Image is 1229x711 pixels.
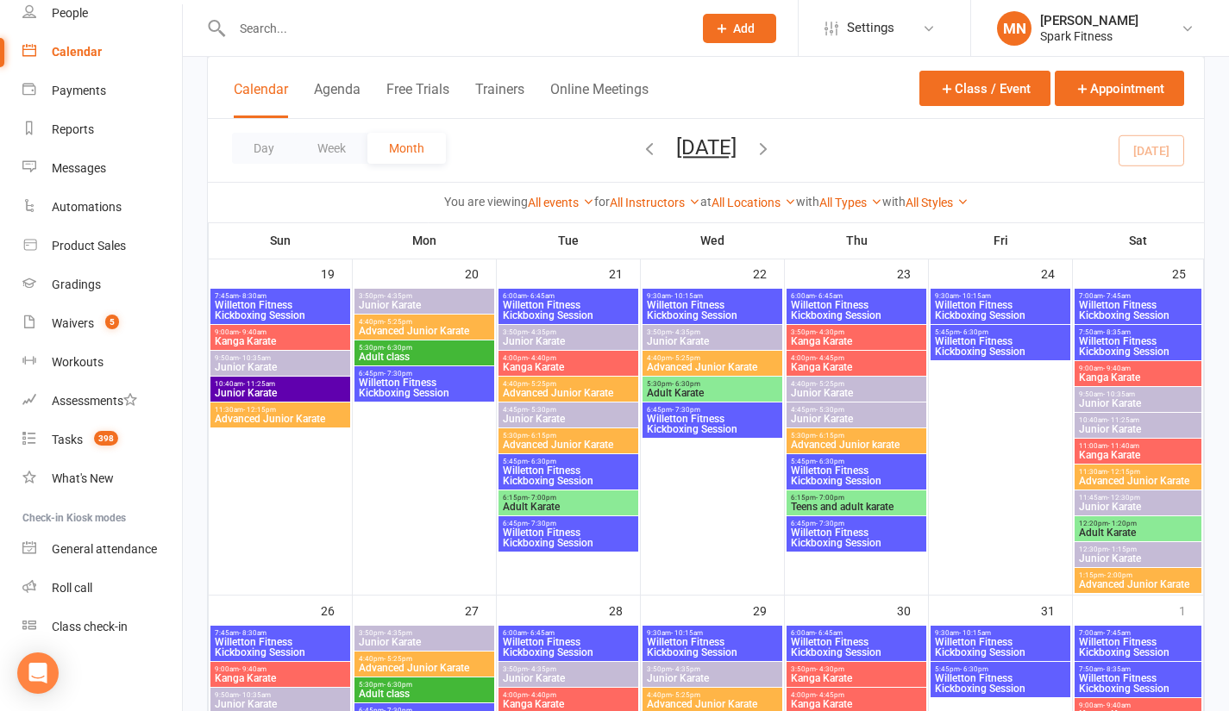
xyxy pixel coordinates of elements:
[214,691,347,699] span: 9:50am
[934,328,1067,336] span: 5:45pm
[234,81,288,118] button: Calendar
[594,195,610,209] strong: for
[1078,336,1198,357] span: Willetton Fitness Kickboxing Session
[815,292,843,300] span: - 6:45am
[753,259,784,287] div: 22
[502,494,635,502] span: 6:15pm
[384,655,412,663] span: - 5:25pm
[1103,665,1131,673] span: - 8:35am
[239,292,266,300] span: - 8:30am
[1040,28,1138,44] div: Spark Fitness
[358,377,491,398] span: Willetton Fitness Kickboxing Session
[646,362,779,372] span: Advanced Junior Karate
[550,81,649,118] button: Online Meetings
[646,300,779,321] span: Willetton Fitness Kickboxing Session
[502,629,635,637] span: 6:00am
[502,458,635,465] span: 5:45pm
[646,354,779,362] span: 4:40pm
[214,673,347,683] span: Kanga Karate
[934,637,1067,658] span: Willetton Fitness Kickboxing Session
[816,406,844,414] span: - 5:30pm
[528,354,556,362] span: - 4:40pm
[609,259,640,287] div: 21
[815,629,843,637] span: - 6:45am
[22,382,182,421] a: Assessments
[214,292,347,300] span: 7:45am
[676,135,737,159] button: [DATE]
[214,328,347,336] span: 9:00am
[672,354,700,362] span: - 5:25pm
[52,316,94,330] div: Waivers
[672,328,700,336] span: - 4:35pm
[502,414,635,424] span: Junior Karate
[52,620,128,633] div: Class check-in
[906,196,969,209] a: All Styles
[239,354,271,362] span: - 10:35am
[214,336,347,346] span: Kanga Karate
[1078,502,1198,512] span: Junior Karate
[1172,259,1203,287] div: 25
[386,81,449,118] button: Free Trials
[502,300,635,321] span: Willetton Fitness Kickboxing Session
[497,222,641,259] th: Tue
[790,292,923,300] span: 6:00am
[1103,390,1135,398] span: - 10:35am
[94,431,118,446] span: 398
[785,222,929,259] th: Thu
[52,45,102,59] div: Calendar
[1078,468,1198,476] span: 11:30am
[672,380,700,388] span: - 6:30pm
[897,259,928,287] div: 23
[52,84,106,97] div: Payments
[997,11,1031,46] div: MN
[52,394,137,408] div: Assessments
[790,520,923,527] span: 6:45pm
[1103,702,1131,709] span: - 9:40am
[358,663,491,673] span: Advanced Junior Karate
[384,370,412,377] span: - 7:30pm
[502,292,635,300] span: 6:00am
[502,527,635,548] span: Willetton Fitness Kickboxing Session
[790,691,923,699] span: 4:00pm
[1108,546,1137,553] span: - 1:15pm
[1107,416,1139,424] span: - 11:25am
[819,196,882,209] a: All Types
[243,406,276,414] span: - 12:15pm
[502,637,635,658] span: Willetton Fitness Kickboxing Session
[816,691,844,699] span: - 4:45pm
[384,318,412,326] span: - 5:25pm
[960,665,988,673] span: - 6:30pm
[358,292,491,300] span: 3:50pm
[790,465,923,486] span: Willetton Fitness Kickboxing Session
[214,665,347,673] span: 9:00am
[672,406,700,414] span: - 7:30pm
[22,72,182,110] a: Payments
[384,681,412,689] span: - 6:30pm
[358,637,491,647] span: Junior Karate
[52,433,83,446] div: Tasks
[646,406,779,414] span: 6:45pm
[527,292,555,300] span: - 6:45am
[1078,292,1198,300] span: 7:00am
[17,652,59,694] div: Open Intercom Messenger
[502,432,635,440] span: 5:30pm
[816,494,844,502] span: - 7:00pm
[353,222,497,259] th: Mon
[1078,629,1198,637] span: 7:00am
[358,655,491,663] span: 4:40pm
[816,458,844,465] span: - 6:30pm
[22,110,182,149] a: Reports
[816,380,844,388] span: - 5:25pm
[1078,300,1198,321] span: Willetton Fitness Kickboxing Session
[502,665,635,673] span: 3:50pm
[847,9,894,47] span: Settings
[1107,442,1139,450] span: - 11:40am
[22,421,182,459] a: Tasks 398
[1041,259,1072,287] div: 24
[214,699,347,709] span: Junior Karate
[528,458,556,465] span: - 6:30pm
[1078,372,1198,383] span: Kanga Karate
[790,673,923,683] span: Kanga Karate
[502,502,635,512] span: Adult Karate
[934,665,1067,673] span: 5:45pm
